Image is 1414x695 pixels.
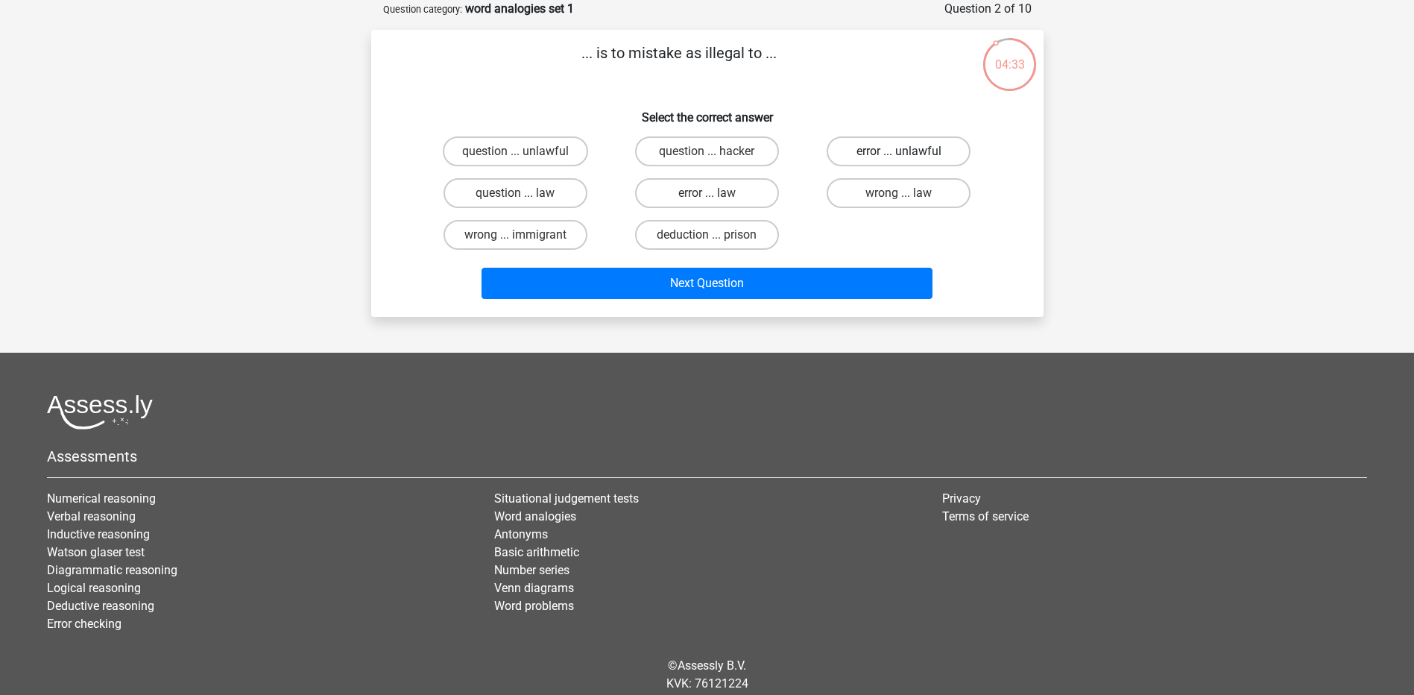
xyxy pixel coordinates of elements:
a: Situational judgement tests [494,491,639,506]
a: Number series [494,563,569,577]
div: 04:33 [982,37,1038,74]
a: Privacy [942,491,981,506]
a: Watson glaser test [47,545,145,559]
a: Verbal reasoning [47,509,136,523]
button: Next Question [482,268,932,299]
label: error ... law [635,178,779,208]
label: wrong ... immigrant [444,220,587,250]
a: Antonyms [494,527,548,541]
small: Question category: [383,4,462,15]
a: Assessly B.V. [678,658,746,673]
a: Venn diagrams [494,581,574,595]
a: Error checking [47,617,121,631]
strong: word analogies set 1 [465,1,574,16]
p: ... is to mistake as illegal to ... [395,42,964,87]
a: Word analogies [494,509,576,523]
a: Terms of service [942,509,1029,523]
h5: Assessments [47,447,1367,465]
img: Assessly logo [47,394,153,430]
a: Logical reasoning [47,581,141,595]
h6: Select the correct answer [395,98,1020,125]
a: Diagrammatic reasoning [47,563,177,577]
label: question ... hacker [635,136,779,166]
label: question ... law [444,178,587,208]
a: Deductive reasoning [47,599,154,613]
label: error ... unlawful [827,136,970,166]
a: Numerical reasoning [47,491,156,506]
a: Word problems [494,599,574,613]
a: Inductive reasoning [47,527,150,541]
label: deduction ... prison [635,220,779,250]
label: wrong ... law [827,178,970,208]
a: Basic arithmetic [494,545,579,559]
label: question ... unlawful [443,136,588,166]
